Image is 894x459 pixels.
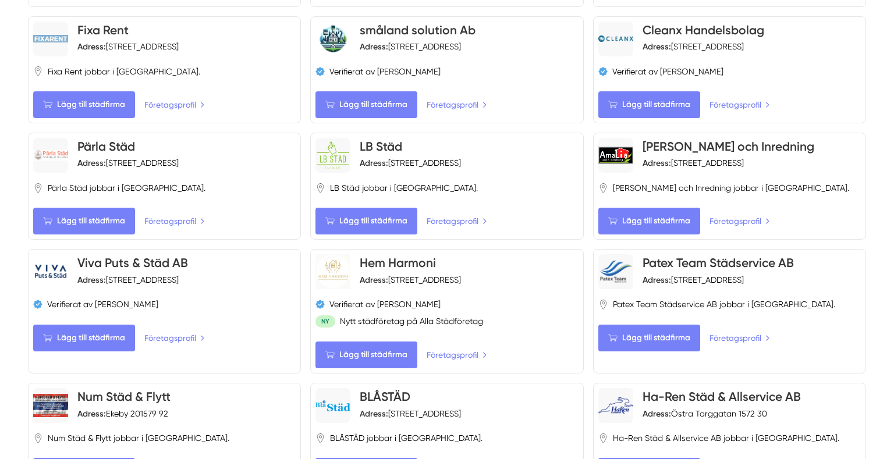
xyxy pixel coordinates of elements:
[329,298,441,310] span: Verifierat av [PERSON_NAME]
[598,300,608,309] svg: Pin / Karta
[598,91,700,118] : Lägg till städfirma
[360,255,436,270] a: Hem Harmoni
[315,254,350,289] img: Hem Harmoni logotyp
[77,255,188,270] a: Viva Puts & Städ AB
[33,183,43,193] svg: Pin / Karta
[329,66,441,77] span: Verifierat av [PERSON_NAME]
[33,91,135,118] : Lägg till städfirma
[315,91,417,118] : Lägg till städfirma
[613,182,849,194] span: [PERSON_NAME] och Inredning jobbar i [GEOGRAPHIC_DATA].
[33,433,43,443] svg: Pin / Karta
[360,157,461,169] div: [STREET_ADDRESS]
[598,397,633,414] img: Ha-Ren Städ & Allservice AB logotyp
[315,183,325,193] svg: Pin / Karta
[643,408,671,419] strong: Adress:
[613,298,835,310] span: Patex Team Städservice AB jobbar i [GEOGRAPHIC_DATA].
[360,408,388,419] strong: Adress:
[77,23,129,37] a: Fixa Rent
[33,325,135,351] : Lägg till städfirma
[643,157,744,169] div: [STREET_ADDRESS]
[613,432,839,444] span: Ha-Ren Städ & Allservice AB jobbar i [GEOGRAPHIC_DATA].
[598,325,700,351] : Lägg till städfirma
[643,41,671,52] strong: Adress:
[315,315,335,328] span: NY
[48,182,205,194] span: Pärla Städ jobbar i [GEOGRAPHIC_DATA].
[643,255,794,270] a: Patex Team Städservice AB
[643,275,671,285] strong: Adress:
[77,408,106,419] strong: Adress:
[144,215,205,227] a: Företagsprofil
[360,275,388,285] strong: Adress:
[598,147,633,163] img: Amalia Städ och Inredning logotyp
[33,254,68,289] img: Viva Puts & Städ AB logotyp
[77,158,106,168] strong: Adress:
[77,157,179,169] div: [STREET_ADDRESS]
[315,433,325,443] svg: Pin / Karta
[48,432,229,444] span: Num Städ & Flytt jobbar i [GEOGRAPHIC_DATA].
[598,183,608,193] svg: Pin / Karta
[77,275,106,285] strong: Adress:
[315,341,417,368] : Lägg till städfirma
[360,158,388,168] strong: Adress:
[33,394,68,417] img: Num Städ & Flytt logotyp
[612,66,723,77] span: Verifierat av [PERSON_NAME]
[427,348,487,361] a: Företagsprofil
[360,274,461,286] div: [STREET_ADDRESS]
[598,35,633,42] img: Cleanx Handelsbolag logotyp
[598,433,608,443] svg: Pin / Karta
[77,139,135,154] a: Pärla Städ
[340,315,483,327] span: Nytt städföretag på Alla Städföretag
[360,23,476,37] a: småland solution Ab
[643,389,801,404] a: Ha-Ren Städ & Allservice AB
[360,139,402,154] a: LB Städ
[709,215,770,227] a: Företagsprofil
[315,400,350,411] img: BLÅSTÄD logotyp
[33,35,68,42] img: Fixa Rent logotyp
[330,182,478,194] span: LB Städ jobbar i [GEOGRAPHIC_DATA].
[144,332,205,344] a: Företagsprofil
[77,41,106,52] strong: Adress:
[643,23,764,37] a: Cleanx Handelsbolag
[643,274,744,286] div: [STREET_ADDRESS]
[360,41,461,52] div: [STREET_ADDRESS]
[360,41,388,52] strong: Adress:
[643,408,767,419] div: Östra Torggatan 1572 30
[360,408,461,419] div: [STREET_ADDRESS]
[643,41,744,52] div: [STREET_ADDRESS]
[598,208,700,234] : Lägg till städfirma
[330,432,483,444] span: BLÅSTÄD jobbar i [GEOGRAPHIC_DATA].
[144,98,205,111] a: Företagsprofil
[33,208,135,234] : Lägg till städfirma
[47,298,158,310] span: Verifierat av [PERSON_NAME]
[33,66,43,76] svg: Pin / Karta
[427,98,487,111] a: Företagsprofil
[315,22,350,56] img: småland solution Ab logotyp
[33,150,68,161] img: Pärla Städ logotyp
[709,332,770,344] a: Företagsprofil
[709,98,770,111] a: Företagsprofil
[48,66,200,77] span: Fixa Rent jobbar i [GEOGRAPHIC_DATA].
[598,259,633,284] img: Patex Team Städservice AB logotyp
[643,158,671,168] strong: Adress:
[77,41,179,52] div: [STREET_ADDRESS]
[315,208,417,234] : Lägg till städfirma
[77,408,168,419] div: Ekeby 201579 92
[427,215,487,227] a: Företagsprofil
[315,140,350,170] img: LB Städ logotyp
[77,274,179,286] div: [STREET_ADDRESS]
[77,389,171,404] a: Num Städ & Flytt
[360,389,410,404] a: BLÅSTÄD
[643,139,814,154] a: [PERSON_NAME] och Inredning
